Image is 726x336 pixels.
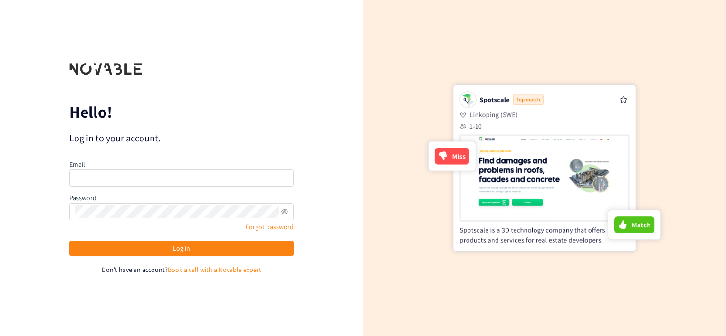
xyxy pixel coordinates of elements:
span: Log in [173,243,190,253]
label: Email [69,160,85,168]
p: Hello! [69,104,294,120]
a: Forgot password [246,223,294,231]
label: Password [69,194,96,202]
span: Don't have an account? [102,265,168,274]
span: eye-invisible [281,208,288,215]
button: Log in [69,241,294,256]
p: Log in to your account. [69,131,294,145]
a: Book a call with a Novable expert [168,265,261,274]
